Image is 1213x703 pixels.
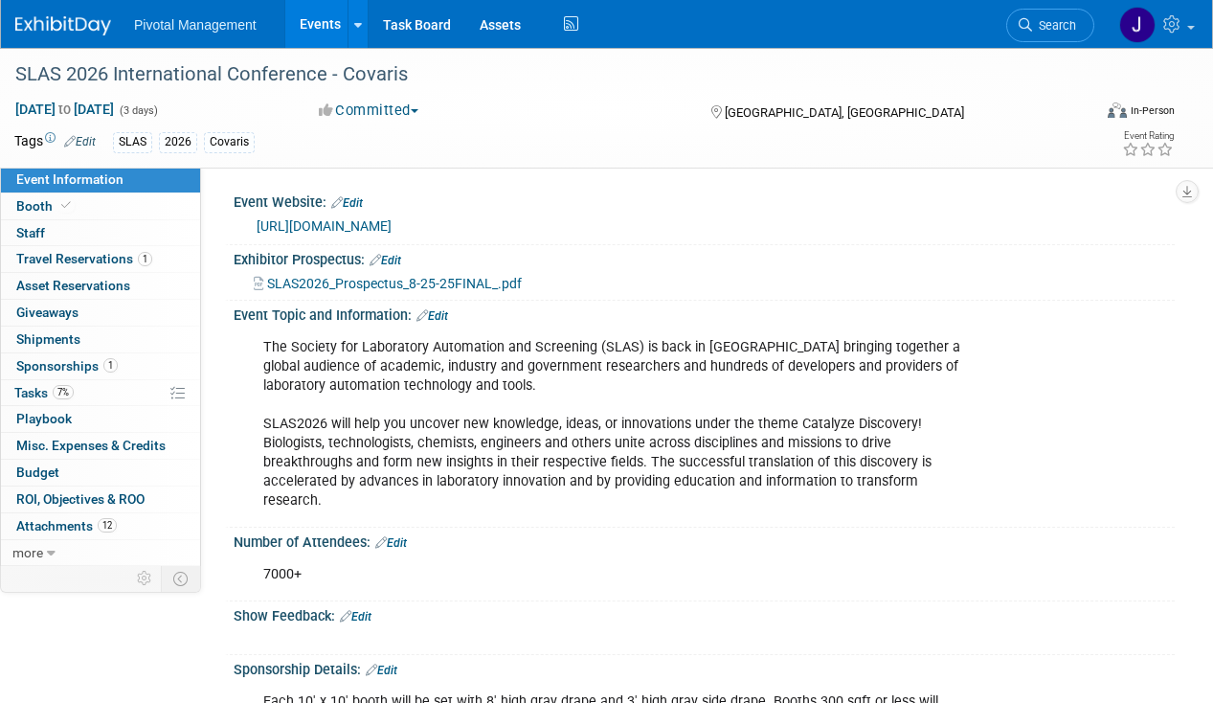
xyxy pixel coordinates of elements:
span: Staff [16,225,45,240]
a: Edit [375,536,407,550]
span: 1 [138,252,152,266]
span: 12 [98,518,117,533]
span: Shipments [16,331,80,347]
a: SLAS2026_Prospectus_8-25-25FINAL_.pdf [254,276,522,291]
a: Playbook [1,406,200,432]
div: Covaris [204,132,255,152]
button: Committed [312,101,426,121]
a: Misc. Expenses & Credits [1,433,200,459]
a: Edit [340,610,371,624]
span: [GEOGRAPHIC_DATA], [GEOGRAPHIC_DATA] [725,105,964,120]
span: Misc. Expenses & Credits [16,438,166,453]
div: SLAS [113,132,152,152]
span: Asset Reservations [16,278,130,293]
div: 7000+ [250,556,989,594]
div: Event Topic and Information: [234,301,1175,326]
img: ExhibitDay [15,16,111,35]
span: Attachments [16,518,117,533]
span: Playbook [16,411,72,426]
div: 2026 [159,132,197,152]
a: Sponsorships1 [1,353,200,379]
span: Sponsorships [16,358,118,374]
div: Number of Attendees: [234,528,1175,553]
div: The Society for Laboratory Automation and Screening (SLAS) is back in [GEOGRAPHIC_DATA] bringing ... [250,329,989,521]
span: to [56,102,74,117]
td: Personalize Event Tab Strip [128,566,162,591]
div: Show Feedback: [234,601,1175,626]
a: Booth [1,193,200,219]
span: ROI, Objectives & ROO [16,491,145,507]
a: Edit [416,309,448,323]
a: Attachments12 [1,513,200,539]
span: 1 [103,358,118,373]
a: Search [1006,9,1094,42]
div: Event Rating [1122,131,1174,141]
a: Tasks7% [1,380,200,406]
a: Travel Reservations1 [1,246,200,272]
div: Event Website: [234,188,1175,213]
span: SLAS2026_Prospectus_8-25-25FINAL_.pdf [267,276,522,291]
a: more [1,540,200,566]
div: In-Person [1130,103,1175,118]
span: Tasks [14,385,74,400]
a: Staff [1,220,200,246]
span: (3 days) [118,104,158,117]
span: Budget [16,465,59,480]
img: Jessica Gatton [1119,7,1156,43]
a: [URL][DOMAIN_NAME] [257,218,392,234]
div: Sponsorship Details: [234,655,1175,680]
span: [DATE] [DATE] [14,101,115,118]
span: more [12,545,43,560]
span: Event Information [16,171,124,187]
a: Event Information [1,167,200,193]
a: Edit [366,664,397,677]
td: Tags [14,131,96,153]
span: Booth [16,198,75,214]
div: Event Format [1005,100,1175,128]
span: Giveaways [16,305,79,320]
td: Toggle Event Tabs [162,566,201,591]
span: Pivotal Management [134,17,257,33]
a: Edit [64,135,96,148]
i: Booth reservation complete [61,200,71,211]
a: Edit [370,254,401,267]
a: Edit [331,196,363,210]
a: Shipments [1,327,200,352]
a: Asset Reservations [1,273,200,299]
div: Exhibitor Prospectus: [234,245,1175,270]
div: SLAS 2026 International Conference - Covaris [9,57,1076,92]
a: Budget [1,460,200,486]
img: Format-Inperson.png [1108,102,1127,118]
span: Search [1032,18,1076,33]
a: ROI, Objectives & ROO [1,487,200,512]
span: 7% [53,385,74,399]
span: Travel Reservations [16,251,152,266]
a: Giveaways [1,300,200,326]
